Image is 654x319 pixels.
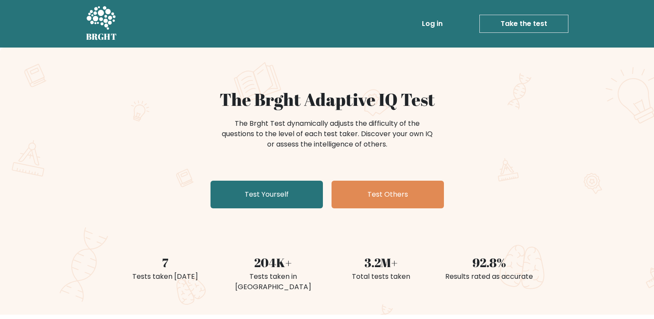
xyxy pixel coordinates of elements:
h5: BRGHT [86,32,117,42]
div: Results rated as accurate [440,271,538,282]
div: 92.8% [440,253,538,271]
div: Tests taken [DATE] [116,271,214,282]
a: Test Yourself [211,181,323,208]
div: 3.2M+ [332,253,430,271]
a: Test Others [332,181,444,208]
h1: The Brght Adaptive IQ Test [116,89,538,110]
a: BRGHT [86,3,117,44]
div: 7 [116,253,214,271]
div: Total tests taken [332,271,430,282]
div: The Brght Test dynamically adjusts the difficulty of the questions to the level of each test take... [219,118,435,150]
a: Take the test [479,15,568,33]
div: Tests taken in [GEOGRAPHIC_DATA] [224,271,322,292]
a: Log in [418,15,446,32]
div: 204K+ [224,253,322,271]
